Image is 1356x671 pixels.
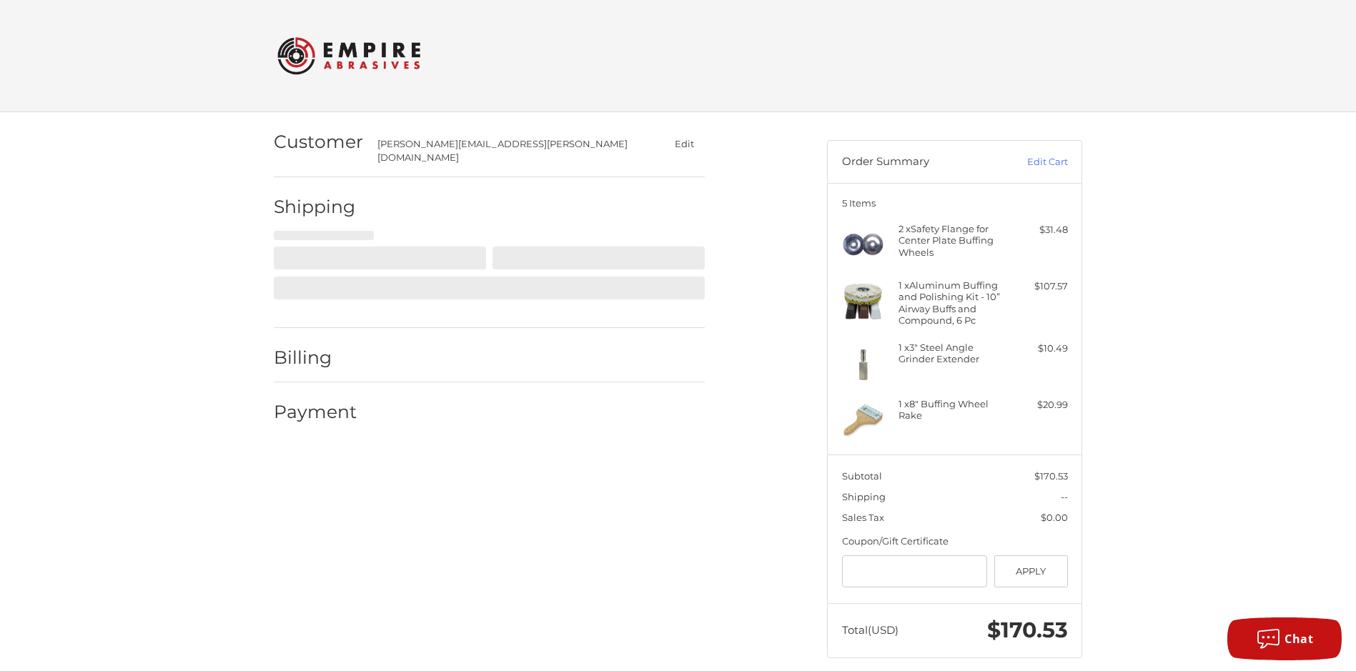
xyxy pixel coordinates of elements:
h2: Payment [274,401,357,423]
a: Edit Cart [996,155,1068,169]
span: Total (USD) [842,623,899,637]
button: Edit [663,134,705,154]
button: Chat [1227,617,1342,660]
div: [PERSON_NAME][EMAIL_ADDRESS][PERSON_NAME][DOMAIN_NAME] [377,137,636,165]
div: $107.57 [1011,279,1068,294]
button: Apply [994,555,1068,587]
img: Empire Abrasives [277,28,420,84]
span: $170.53 [1034,470,1068,482]
div: $20.99 [1011,398,1068,412]
input: Gift Certificate or Coupon Code [842,555,988,587]
span: $170.53 [987,617,1068,643]
span: $0.00 [1041,512,1068,523]
h2: Customer [274,131,363,153]
h4: 1 x 8" Buffing Wheel Rake [899,398,1008,422]
span: Chat [1285,631,1313,647]
div: Coupon/Gift Certificate [842,535,1068,549]
h2: Billing [274,347,357,369]
h2: Shipping [274,196,357,218]
h4: 1 x Aluminum Buffing and Polishing Kit - 10” Airway Buffs and Compound, 6 Pc [899,279,1008,326]
h4: 1 x 3" Steel Angle Grinder Extender [899,342,1008,365]
span: Subtotal [842,470,882,482]
div: $10.49 [1011,342,1068,356]
h3: Order Summary [842,155,996,169]
div: $31.48 [1011,223,1068,237]
h3: 5 Items [842,197,1068,209]
span: Shipping [842,491,886,502]
h4: 2 x Safety Flange for Center Plate Buffing Wheels [899,223,1008,258]
span: Sales Tax [842,512,884,523]
span: -- [1061,491,1068,502]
